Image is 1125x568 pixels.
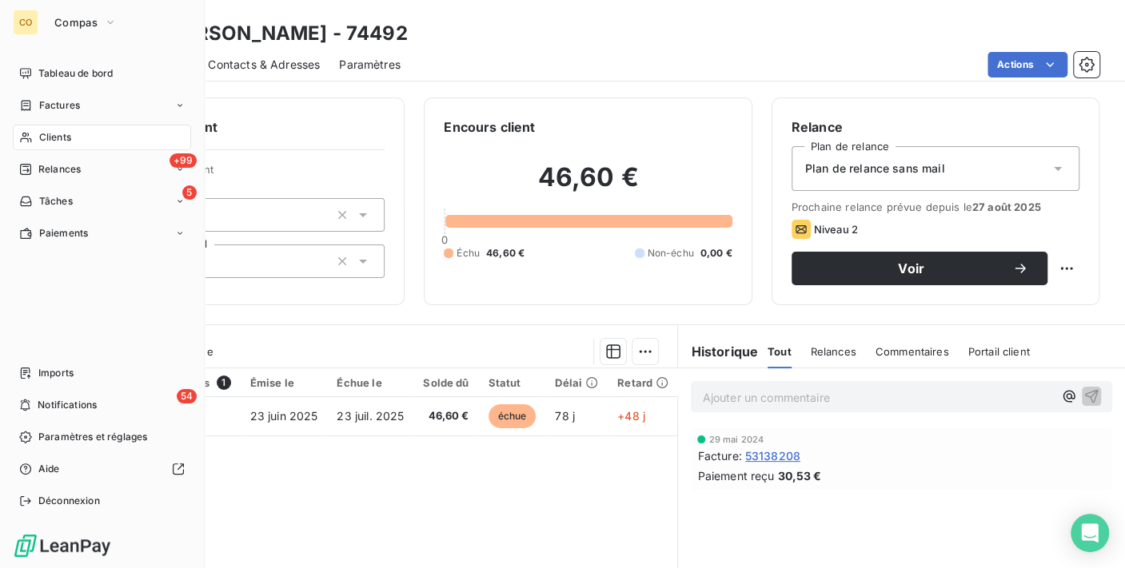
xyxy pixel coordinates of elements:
[768,345,792,358] span: Tout
[97,117,385,137] h6: Informations client
[38,462,60,476] span: Aide
[217,375,231,390] span: 1
[811,262,1012,275] span: Voir
[697,447,741,464] span: Facture :
[39,130,71,145] span: Clients
[457,246,480,260] span: Échu
[39,194,73,209] span: Tâches
[182,185,197,200] span: 5
[13,456,191,482] a: Aide
[250,376,318,389] div: Émise le
[54,16,98,29] span: Compas
[250,409,318,423] span: 23 juin 2025
[678,342,758,361] h6: Historique
[814,223,858,236] span: Niveau 2
[792,117,1079,137] h6: Relance
[423,376,469,389] div: Solde dû
[38,494,100,508] span: Déconnexion
[745,447,800,464] span: 53138208
[700,246,732,260] span: 0,00 €
[177,389,197,403] span: 54
[489,376,537,389] div: Statut
[141,19,408,48] h3: EI [PERSON_NAME] - 74492
[208,57,320,73] span: Contacts & Adresses
[648,246,694,260] span: Non-échu
[38,366,74,380] span: Imports
[444,161,732,209] h2: 46,60 €
[38,162,81,177] span: Relances
[968,345,1030,358] span: Portail client
[13,533,112,558] img: Logo LeanPay
[129,163,385,185] span: Propriétés Client
[792,252,1047,285] button: Voir
[1071,514,1109,552] div: Open Intercom Messenger
[972,201,1041,213] span: 27 août 2025
[777,467,821,484] span: 30,53 €
[876,345,949,358] span: Commentaires
[38,398,97,412] span: Notifications
[39,98,80,113] span: Factures
[486,246,525,260] span: 46,60 €
[555,376,598,389] div: Délai
[38,430,147,444] span: Paramètres et réglages
[339,57,401,73] span: Paramètres
[617,409,645,423] span: +48 j
[441,233,448,246] span: 0
[444,117,535,137] h6: Encours client
[805,161,945,177] span: Plan de relance sans mail
[489,404,537,428] span: échue
[337,376,404,389] div: Échue le
[13,10,38,35] div: CO
[987,52,1067,77] button: Actions
[617,376,668,389] div: Retard
[792,201,1079,213] span: Prochaine relance prévue depuis le
[697,467,774,484] span: Paiement reçu
[708,435,764,444] span: 29 mai 2024
[39,226,88,240] span: Paiements
[811,345,856,358] span: Relances
[555,409,575,423] span: 78 j
[38,66,113,81] span: Tableau de bord
[170,153,197,168] span: +99
[337,409,404,423] span: 23 juil. 2025
[423,408,469,424] span: 46,60 €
